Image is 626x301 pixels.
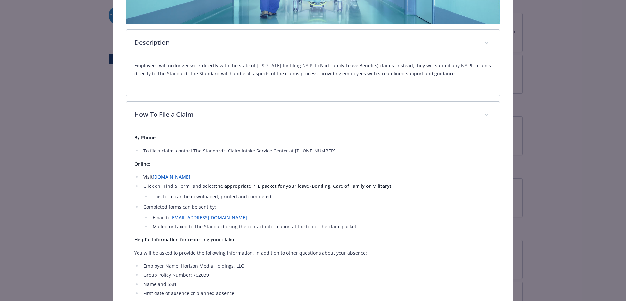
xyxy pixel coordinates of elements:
[134,110,476,119] p: How To File a Claim
[141,173,492,181] li: Visit
[126,57,500,96] div: Description
[151,193,492,201] li: This form can be downloaded, printed and completed.
[141,271,492,279] li: Group Policy Number: 762039
[126,30,500,57] div: Description
[134,62,492,78] p: Employees will no longer work directly with the state of [US_STATE] for filing NY PFL (Paid Famil...
[126,102,500,129] div: How To File a Claim
[170,214,247,221] a: [EMAIL_ADDRESS][DOMAIN_NAME]
[134,161,150,167] strong: Online:
[141,203,492,231] li: Completed forms can be sent by:
[141,280,492,288] li: Name and SSN
[141,182,492,201] li: Click on "Find a Form" and select
[151,223,492,231] li: Mailed or Faxed to The Standard using the contact information at the top of the claim packet.
[141,262,492,270] li: Employer Name: Horizon Media Holdings, LLC
[141,290,492,297] li: First date of absence or planned absence
[134,237,235,243] strong: Helpful Information for reporting your claim:
[141,147,492,155] li: To file a claim, contact The Standard's Claim Intake Service Center at [PHONE_NUMBER]
[215,183,391,189] strong: the appropriate PFL packet for your leave (Bonding, Care of Family or Military)
[151,214,492,221] li: Email to
[134,134,157,141] strong: By Phone:
[153,174,190,180] a: [DOMAIN_NAME]
[134,38,476,47] p: Description
[134,249,492,257] p: You will be asked to provide the following information, in addition to other questions about your...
